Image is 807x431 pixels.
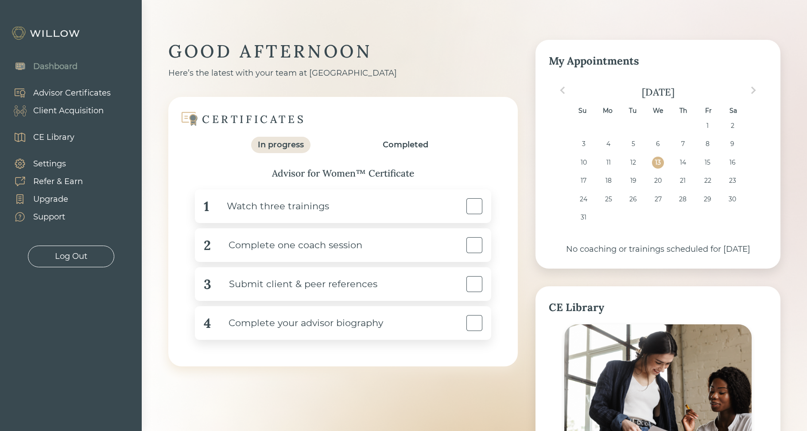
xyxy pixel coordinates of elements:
[4,173,83,190] a: Refer & Earn
[209,196,329,216] div: Watch three trainings
[4,190,83,208] a: Upgrade
[652,175,664,187] div: Choose Wednesday, August 20th, 2025
[677,157,689,169] div: Choose Thursday, August 14th, 2025
[627,105,639,117] div: Tu
[726,193,738,205] div: Choose Saturday, August 30th, 2025
[702,105,714,117] div: Fr
[11,26,82,40] img: Willow
[33,61,78,73] div: Dashboard
[55,250,87,262] div: Log Out
[555,83,570,97] button: Previous Month
[602,175,614,187] div: Choose Monday, August 18th, 2025
[602,105,614,117] div: Mo
[578,212,590,223] div: Choose Sunday, August 31st, 2025
[552,120,764,231] div: month 2025-08
[577,105,589,117] div: Su
[677,138,689,150] div: Choose Thursday, August 7th, 2025
[211,274,377,294] div: Submit client & peer references
[4,102,111,119] a: Client Acquisition
[258,139,304,151] div: In progress
[383,139,428,151] div: Completed
[549,86,767,98] div: [DATE]
[652,105,664,117] div: We
[677,175,689,187] div: Choose Thursday, August 21st, 2025
[652,138,664,150] div: Choose Wednesday, August 6th, 2025
[549,300,767,316] div: CE Library
[726,157,738,169] div: Choose Saturday, August 16th, 2025
[4,84,111,102] a: Advisor Certificates
[33,211,65,223] div: Support
[702,175,714,187] div: Choose Friday, August 22nd, 2025
[204,313,211,333] div: 4
[4,58,78,75] a: Dashboard
[4,155,83,173] a: Settings
[578,175,590,187] div: Choose Sunday, August 17th, 2025
[204,196,209,216] div: 1
[168,40,518,63] div: GOOD AFTERNOON
[549,53,767,69] div: My Appointments
[677,105,689,117] div: Th
[578,193,590,205] div: Choose Sunday, August 24th, 2025
[627,157,639,169] div: Choose Tuesday, August 12th, 2025
[726,175,738,187] div: Choose Saturday, August 23rd, 2025
[211,235,362,255] div: Complete one coach session
[204,274,211,294] div: 3
[627,138,639,150] div: Choose Tuesday, August 5th, 2025
[33,176,83,188] div: Refer & Earn
[627,175,639,187] div: Choose Tuesday, August 19th, 2025
[33,87,111,99] div: Advisor Certificates
[652,193,664,205] div: Choose Wednesday, August 27th, 2025
[627,193,639,205] div: Choose Tuesday, August 26th, 2025
[652,157,664,169] div: Choose Wednesday, August 13th, 2025
[202,112,306,126] div: CERTIFICATES
[702,138,714,150] div: Choose Friday, August 8th, 2025
[726,120,738,132] div: Choose Saturday, August 2nd, 2025
[702,193,714,205] div: Choose Friday, August 29th, 2025
[602,157,614,169] div: Choose Monday, August 11th, 2025
[746,83,760,97] button: Next Month
[549,243,767,255] div: No coaching or trainings scheduled for [DATE]
[702,157,714,169] div: Choose Friday, August 15th, 2025
[602,193,614,205] div: Choose Monday, August 25th, 2025
[677,193,689,205] div: Choose Thursday, August 28th, 2025
[726,138,738,150] div: Choose Saturday, August 9th, 2025
[33,131,74,143] div: CE Library
[578,157,590,169] div: Choose Sunday, August 10th, 2025
[33,105,104,117] div: Client Acquisition
[602,138,614,150] div: Choose Monday, August 4th, 2025
[33,158,66,170] div: Settings
[4,128,74,146] a: CE Library
[578,138,590,150] div: Choose Sunday, August 3rd, 2025
[33,193,68,205] div: Upgrade
[204,235,211,255] div: 2
[702,120,714,132] div: Choose Friday, August 1st, 2025
[211,313,383,333] div: Complete your advisor biography
[168,67,518,79] div: Here’s the latest with your team at [GEOGRAPHIC_DATA]
[186,166,500,181] div: Advisor for Women™ Certificate
[727,105,739,117] div: Sa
